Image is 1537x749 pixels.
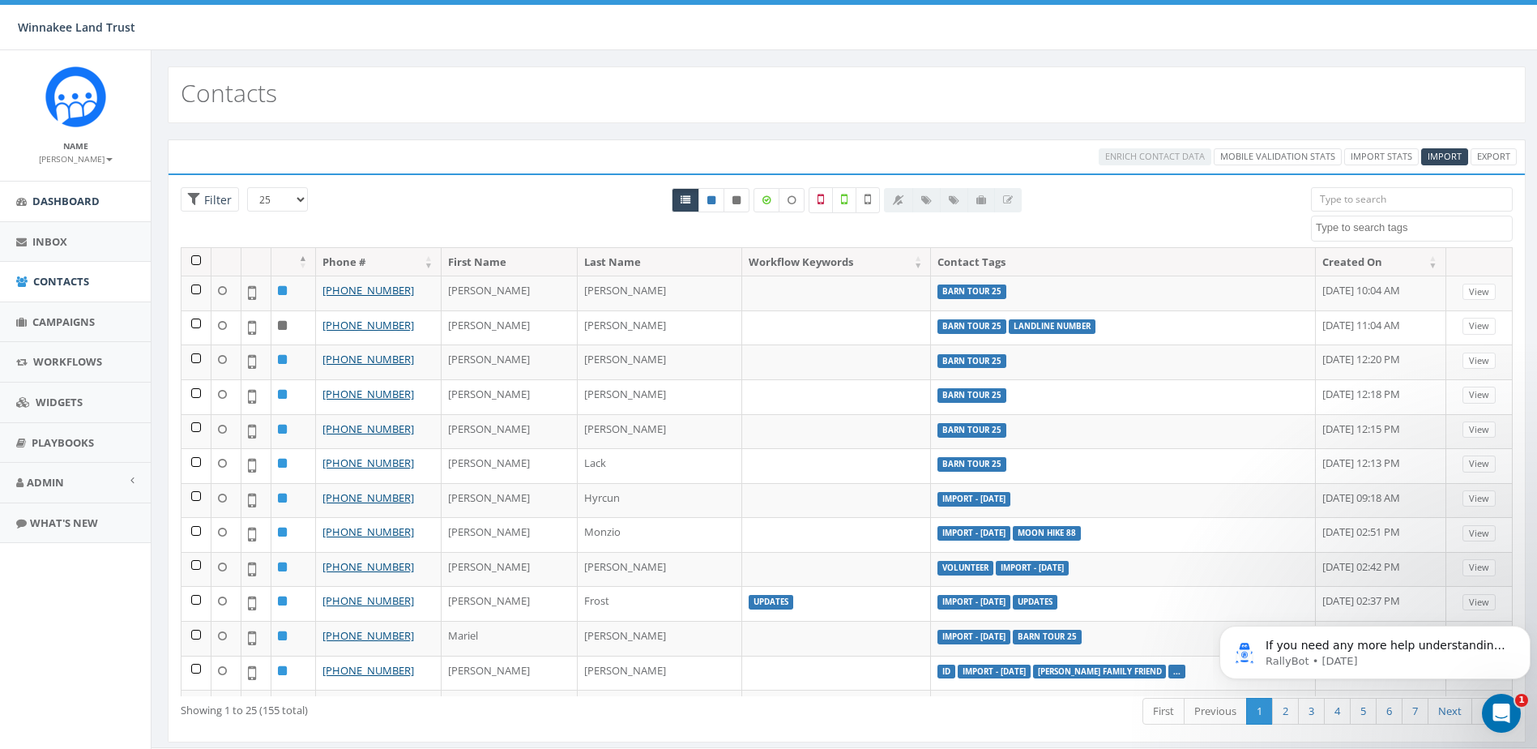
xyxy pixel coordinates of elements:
a: View [1462,490,1496,507]
a: Mobile Validation Stats [1214,148,1342,165]
a: Import Stats [1344,148,1419,165]
label: [PERSON_NAME] Family Friend [1033,665,1167,679]
a: View [1462,353,1496,370]
a: ... [1173,666,1181,677]
td: Monzio [578,517,742,552]
td: [DATE] 12:15 PM [1316,414,1446,449]
a: 3 [1298,698,1325,725]
a: View [1462,387,1496,404]
label: Import - [DATE] [937,526,1010,541]
td: [PERSON_NAME] [442,379,578,414]
img: Rally_Corp_Icon.png [45,66,106,127]
td: [PERSON_NAME] [442,552,578,587]
a: First [1142,698,1185,725]
a: View [1462,284,1496,301]
td: [DATE] 02:42 PM [1316,552,1446,587]
a: [PHONE_NUMBER] [322,387,414,401]
a: [PHONE_NUMBER] [322,318,414,332]
a: Active [698,188,724,212]
span: Dashboard [32,194,100,208]
label: Updates [749,595,793,610]
td: [PERSON_NAME] [578,656,742,691]
a: 6 [1376,698,1403,725]
td: [PERSON_NAME] [578,310,742,345]
td: [PERSON_NAME] [442,483,578,518]
a: View [1462,456,1496,473]
td: [PERSON_NAME] [442,448,578,483]
label: Import - [DATE] [996,561,1069,576]
a: View [1462,559,1496,576]
label: Moon Hike 88 [1013,526,1081,541]
label: Validated [832,187,856,213]
th: Last Name [578,248,742,276]
label: Not Validated [856,187,880,213]
label: volunteer [937,561,993,576]
label: Barn Tour 25 [937,285,1006,299]
td: [DATE] 12:18 PM [1316,379,1446,414]
td: [PERSON_NAME] [578,552,742,587]
a: View [1462,422,1496,439]
td: [PERSON_NAME] [442,310,578,345]
span: CSV files only [1428,150,1462,162]
a: [PHONE_NUMBER] [322,490,414,505]
textarea: Search [1316,220,1512,235]
span: Winnakee Land Trust [18,19,135,35]
iframe: Intercom live chat [1482,694,1521,733]
td: [PERSON_NAME] [442,690,578,725]
td: [DATE] 02:51 PM [1316,517,1446,552]
td: [PERSON_NAME] [578,690,742,725]
td: Mariel [442,621,578,656]
td: [PERSON_NAME] [442,517,578,552]
td: [PERSON_NAME] [578,345,742,379]
label: Barn Tour 25 [937,354,1006,369]
td: Hyrcun [578,483,742,518]
i: This phone number is subscribed and will receive texts. [707,195,715,205]
label: landline number [1009,319,1095,334]
span: Playbooks [32,435,94,450]
a: Next [1428,698,1472,725]
span: Filter [200,192,232,208]
span: Import [1428,150,1462,162]
label: Barn Tour 25 [937,388,1006,403]
td: [PERSON_NAME] [578,621,742,656]
a: [PHONE_NUMBER] [322,352,414,366]
span: Workflows [33,354,102,369]
label: Import - [DATE] [937,630,1010,644]
td: [PERSON_NAME] [442,276,578,310]
a: 4 [1324,698,1351,725]
td: [DATE] 09:18 AM [1316,483,1446,518]
label: Barn Tour 25 [937,457,1006,472]
a: Export [1471,148,1517,165]
label: Barn Tour 25 [937,319,1006,334]
a: 1 [1246,698,1273,725]
span: Contacts [33,274,89,289]
a: 5 [1350,698,1377,725]
td: [PERSON_NAME] [578,379,742,414]
small: [PERSON_NAME] [39,153,113,165]
span: Admin [27,475,64,490]
label: Import - [DATE] [958,665,1031,679]
i: This phone number is unsubscribed and has opted-out of all texts. [732,195,741,205]
label: Barn Tour 25 [937,423,1006,438]
td: [PERSON_NAME] [442,656,578,691]
label: Data Enriched [754,188,779,212]
label: Barn Tour 25 [1013,630,1082,644]
td: [DATE] 02:37 PM [1316,586,1446,621]
span: Widgets [36,395,83,409]
a: Previous [1184,698,1247,725]
a: [PHONE_NUMBER] [322,422,414,436]
a: [PHONE_NUMBER] [322,559,414,574]
a: [PHONE_NUMBER] [322,663,414,678]
a: [PHONE_NUMBER] [322,456,414,470]
td: [PERSON_NAME] [578,414,742,449]
a: [PHONE_NUMBER] [322,524,414,539]
span: 1 [1515,694,1528,707]
td: Frost [578,586,742,621]
a: 7 [1402,698,1428,725]
h2: Contacts [181,79,277,106]
td: [DATE] 12:13 PM [1316,448,1446,483]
